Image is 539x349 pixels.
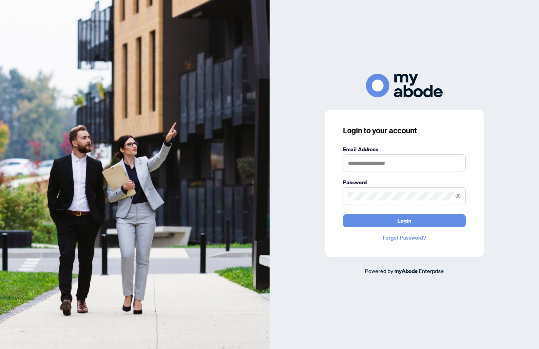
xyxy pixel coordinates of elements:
span: Enterprise [419,267,444,274]
span: eye-invisible [455,194,461,199]
img: ma-logo [366,74,443,97]
a: Forgot Password? [343,233,466,242]
a: myAbode [394,267,418,275]
span: Login [397,215,411,227]
label: Email Address [343,145,466,154]
span: Powered by [365,267,393,274]
h3: Login to your account [343,125,466,136]
button: Login [343,214,466,227]
label: Password [343,178,466,187]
